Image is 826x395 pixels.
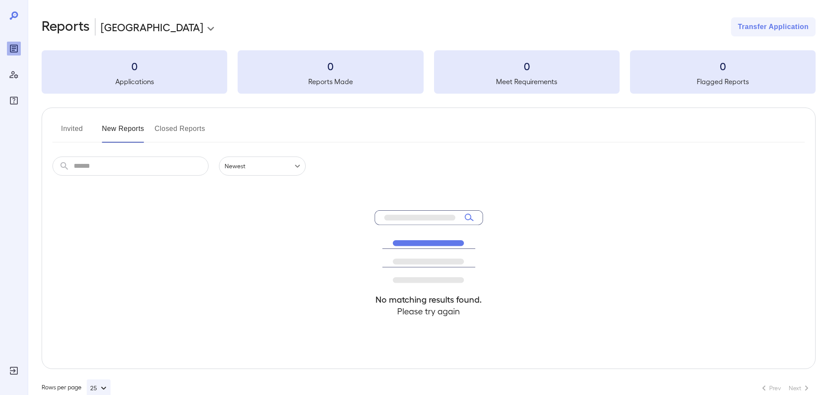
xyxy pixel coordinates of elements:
button: Invited [52,122,91,143]
button: Transfer Application [731,17,816,36]
h5: Applications [42,76,227,87]
h3: 0 [42,59,227,73]
h3: 0 [630,59,816,73]
div: Newest [219,157,306,176]
h5: Reports Made [238,76,423,87]
h4: Please try again [375,305,483,317]
button: Closed Reports [155,122,206,143]
h5: Flagged Reports [630,76,816,87]
nav: pagination navigation [755,381,816,395]
summary: 0Applications0Reports Made0Meet Requirements0Flagged Reports [42,50,816,94]
div: FAQ [7,94,21,108]
h3: 0 [238,59,423,73]
div: Manage Users [7,68,21,82]
div: Log Out [7,364,21,378]
h2: Reports [42,17,90,36]
h4: No matching results found. [375,294,483,305]
div: Reports [7,42,21,55]
p: [GEOGRAPHIC_DATA] [101,20,203,34]
button: New Reports [102,122,144,143]
h3: 0 [434,59,620,73]
h5: Meet Requirements [434,76,620,87]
